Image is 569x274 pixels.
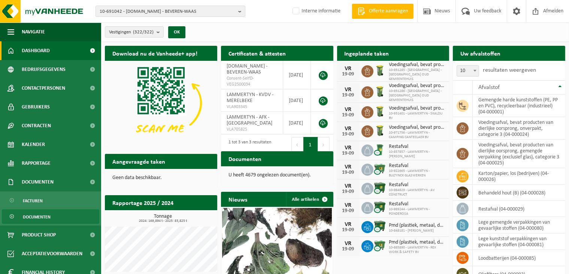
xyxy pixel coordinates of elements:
span: Afvalstof [478,84,500,90]
div: 19-09 [341,227,356,233]
span: Consent-SelfD-VEG2500034 [227,75,277,87]
div: VR [341,126,356,132]
button: Vestigingen(322/322) [105,26,164,38]
img: WB-0660-CU [373,163,386,175]
span: Navigatie [22,23,45,41]
img: WB-0140-HPE-GN-50 [373,64,386,77]
div: VR [341,107,356,113]
span: Restafval [389,163,446,169]
td: lege gemengde verpakkingen van gevaarlijke stoffen (04-000080) [473,217,565,233]
div: VR [341,183,356,189]
h2: Uw afvalstoffen [453,46,508,60]
button: 10-691042 - [DOMAIN_NAME] - BEVEREN-WAAS [96,6,245,17]
h2: Documenten [221,151,269,166]
div: VR [341,145,356,151]
div: VR [341,202,356,208]
p: Geen data beschikbaar. [112,175,210,181]
count: (322/322) [133,30,154,35]
h2: Rapportage 2025 / 2024 [105,195,181,210]
img: Download de VHEPlus App [105,61,217,145]
span: Contracten [22,116,51,135]
img: WB-1100-CU [373,201,386,214]
span: 10 [457,65,479,77]
div: 19-09 [341,72,356,77]
span: Pmd (plastiek, metaal, drankkartons) (bedrijven) [389,223,446,229]
div: 19-09 [341,247,356,252]
td: lege kunststof verpakkingen van gevaarlijke stoffen (04-000081) [473,233,565,250]
span: Documenten [22,173,54,191]
span: 10 [457,66,479,76]
img: WB-0240-CU [373,143,386,156]
span: Restafval [389,144,446,150]
span: Vestigingen [109,27,154,38]
img: WB-1100-CU [373,182,386,194]
div: VR [341,66,356,72]
a: Facturen [2,193,99,208]
span: Voedingsafval, bevat producten van dierlijke oorsprong, onverpakt, categorie 3 [389,105,446,111]
td: karton/papier, los (bedrijven) (04-000026) [473,168,565,185]
span: Kalender [22,135,45,154]
span: Rapportage [22,154,51,173]
span: Restafval [389,201,446,207]
div: 1 tot 3 van 3 resultaten [225,136,271,153]
span: Bedrijfsgegevens [22,60,66,79]
span: 10-931286 - [GEOGRAPHIC_DATA] - [GEOGRAPHIC_DATA] OUD GEMEENTEHUIS [389,89,446,102]
div: VR [341,87,356,93]
button: Previous [291,137,303,152]
span: Voedingsafval, bevat producten van dierlijke oorsprong, onverpakt, categorie 3 [389,125,446,131]
h3: Tonnage [109,214,217,223]
span: Acceptatievoorwaarden [22,244,82,263]
span: 10-971756 - LAMMERTYN - CAMPING CANTECLAER BV [389,131,446,140]
p: U heeft 4679 ongelezen document(en). [228,173,326,178]
div: 19-09 [341,113,356,118]
div: 19-09 [341,151,356,156]
span: Contactpersonen [22,79,65,98]
span: 10-989244 - LAMMERTYN - PONDEROSA [389,207,446,216]
span: LAMMERTYN - KVDV - MERELBEKE [227,92,273,104]
button: Next [318,137,330,152]
img: WB-0660-CU [373,239,386,252]
img: WB-0140-HPE-GN-50 [373,105,386,118]
span: Dashboard [22,41,50,60]
div: 19-09 [341,93,356,98]
div: 19-09 [341,132,356,137]
h2: Aangevraagde taken [105,154,173,169]
img: WB-0140-HPE-GN-50 [373,85,386,98]
a: Alle artikelen [286,192,333,207]
td: [DATE] [283,112,311,134]
div: VR [341,241,356,247]
button: OK [168,26,185,38]
td: restafval (04-000029) [473,201,565,217]
td: loodbatterijen (04-000085) [473,250,565,266]
span: 10-848181 - [PERSON_NAME] [389,229,446,233]
div: 19-09 [341,189,356,194]
button: 1 [303,137,318,152]
div: 19-09 [341,208,356,214]
div: 19-09 [341,170,356,175]
a: Bekijk rapportage [161,210,217,225]
div: VR [341,221,356,227]
td: voedingsafval, bevat producten van dierlijke oorsprong, gemengde verpakking (exclusief glas), cat... [473,140,565,168]
label: Interne informatie [291,6,341,17]
span: Gebruikers [22,98,50,116]
span: 10-984929 - LAMMERTYN - AV CONSTRUCT [389,188,446,197]
span: Facturen [23,194,43,208]
span: 10-885890 - LAMMERTYN - REX WORK & SAFETY BV [389,245,446,254]
span: [DOMAIN_NAME] - BEVEREN-WAAS [227,63,267,75]
a: Offerte aanvragen [352,4,414,19]
span: 10-857857 - LAMMERTYN - [PERSON_NAME] [389,150,446,159]
span: Pmd (plastiek, metaal, drankkartons) (bedrijven) [389,239,446,245]
span: Voedingsafval, bevat producten van dierlijke oorsprong, onverpakt, categorie 3 [389,62,446,68]
span: VLA903345 [227,104,277,110]
span: 10-931401 - LAMMERTYN - SKALDU BV [389,111,446,120]
span: LAMMERTYN - AFK - [GEOGRAPHIC_DATA] [227,114,272,126]
img: WB-1100-CU [373,220,386,233]
h2: Certificaten & attesten [221,46,293,60]
td: gemengde harde kunststoffen (PE, PP en PVC), recycleerbaar (industrieel) (04-000001) [473,95,565,117]
span: Offerte aanvragen [367,8,410,15]
td: [DATE] [283,61,311,89]
td: [DATE] [283,89,311,112]
h2: Ingeplande taken [337,46,397,60]
a: Documenten [2,209,99,224]
div: VR [341,164,356,170]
